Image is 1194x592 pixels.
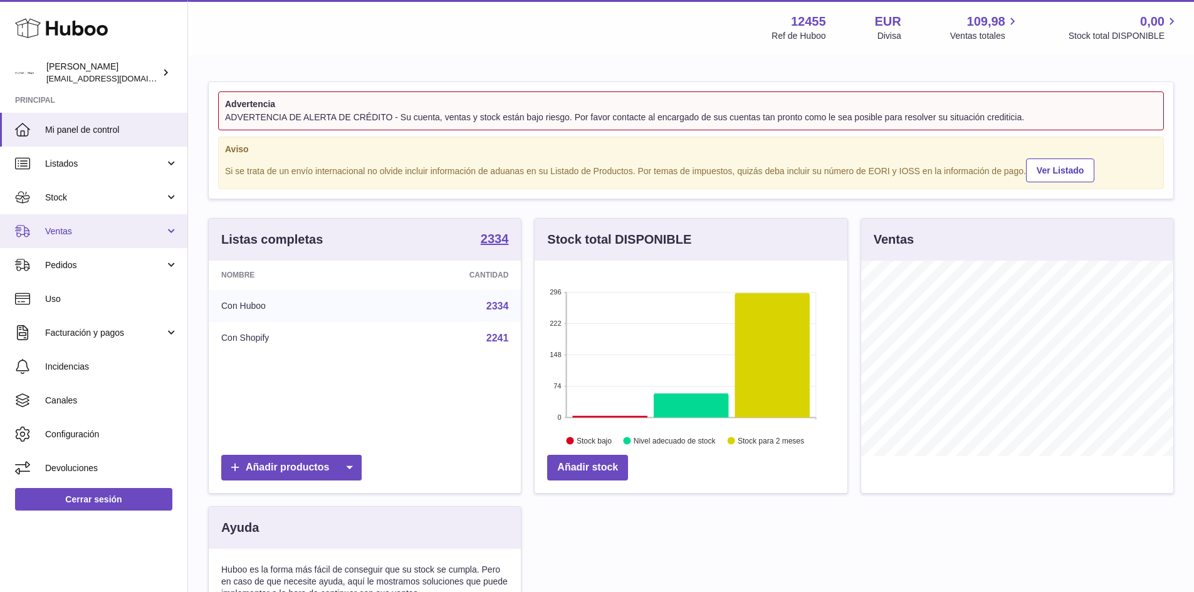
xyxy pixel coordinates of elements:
[46,73,184,83] span: [EMAIL_ADDRESS][DOMAIN_NAME]
[547,231,691,248] h3: Stock total DISPONIBLE
[481,232,509,247] a: 2334
[225,98,1157,110] strong: Advertencia
[1026,158,1094,182] a: Ver Listado
[950,13,1020,42] a: 109,98 Ventas totales
[46,61,159,85] div: [PERSON_NAME]
[225,157,1157,183] div: Si se trata de un envío internacional no olvide incluir información de aduanas en su Listado de P...
[45,226,165,237] span: Ventas
[772,30,825,42] div: Ref de Huboo
[225,143,1157,155] strong: Aviso
[45,327,165,339] span: Facturación y pagos
[486,301,509,311] a: 2334
[221,231,323,248] h3: Listas completas
[558,414,562,422] text: 0
[874,231,914,248] h3: Ventas
[967,13,1005,30] span: 109,98
[550,320,561,328] text: 222
[45,428,178,440] span: Configuración
[45,192,165,204] span: Stock
[45,395,178,407] span: Canales
[375,261,521,289] th: Cantidad
[634,437,716,445] text: Nivel adecuado de stock
[221,519,259,536] h3: Ayuda
[1069,30,1179,42] span: Stock total DISPONIBLE
[209,322,375,355] td: Con Shopify
[225,112,1157,123] div: ADVERTENCIA DE ALERTA DE CRÉDITO - Su cuenta, ventas y stock están bajo riesgo. Por favor contact...
[45,361,178,373] span: Incidencias
[15,63,34,82] img: pedidos@glowrias.com
[45,158,165,170] span: Listados
[791,13,826,30] strong: 12455
[221,455,362,480] a: Añadir productos
[1069,13,1179,42] a: 0,00 Stock total DISPONIBLE
[877,30,901,42] div: Divisa
[45,259,165,271] span: Pedidos
[547,455,628,480] a: Añadir stock
[486,333,509,343] a: 2241
[550,289,561,296] text: 296
[15,488,172,511] a: Cerrar sesión
[45,462,178,474] span: Devoluciones
[550,351,561,359] text: 148
[209,261,375,289] th: Nombre
[950,30,1020,42] span: Ventas totales
[554,383,562,390] text: 74
[875,13,901,30] strong: EUR
[481,232,509,245] strong: 2334
[577,437,612,445] text: Stock bajo
[738,437,804,445] text: Stock para 2 meses
[45,293,178,305] span: Uso
[1140,13,1165,30] span: 0,00
[45,124,178,136] span: Mi panel de control
[209,290,375,323] td: Con Huboo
